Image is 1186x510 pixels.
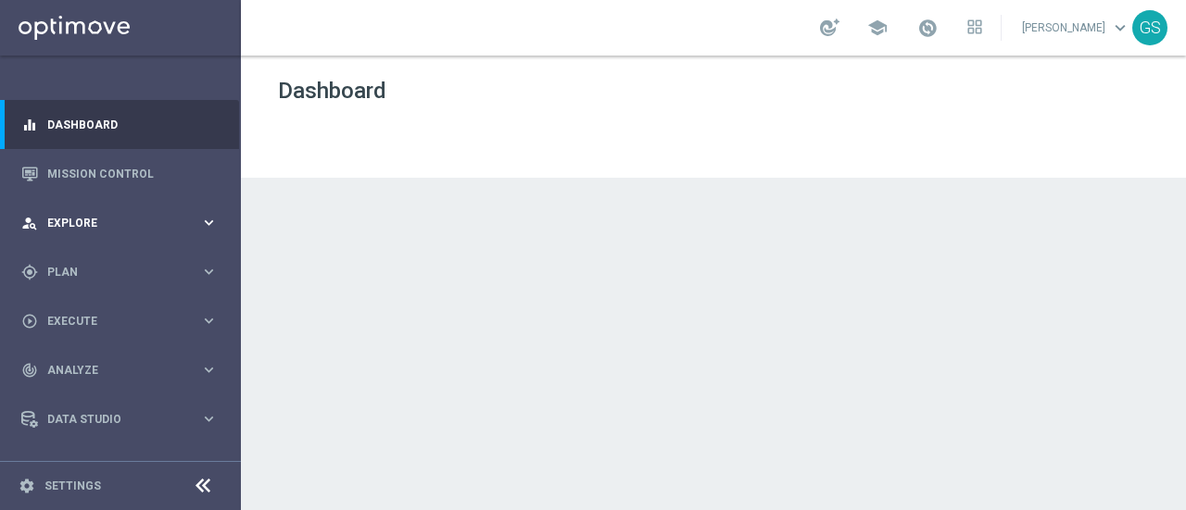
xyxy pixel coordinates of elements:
span: Analyze [47,365,200,376]
div: Analyze [21,362,200,379]
button: equalizer Dashboard [20,118,219,132]
i: equalizer [21,117,38,133]
div: Execute [21,313,200,330]
a: Settings [44,480,101,491]
i: track_changes [21,362,38,379]
div: Explore [21,215,200,231]
button: person_search Explore keyboard_arrow_right [20,216,219,230]
span: Data Studio [47,414,200,425]
div: Mission Control [21,149,218,198]
div: GS [1132,10,1167,45]
i: keyboard_arrow_right [200,312,218,330]
button: gps_fixed Plan keyboard_arrow_right [20,265,219,280]
i: gps_fixed [21,264,38,280]
div: Optibot [21,443,218,492]
span: keyboard_arrow_down [1110,18,1130,38]
i: keyboard_arrow_right [200,263,218,280]
div: Plan [21,264,200,280]
a: Dashboard [47,100,218,149]
i: keyboard_arrow_right [200,410,218,428]
i: lightbulb [21,460,38,477]
span: Execute [47,316,200,327]
i: play_circle_outline [21,313,38,330]
button: Mission Control [20,167,219,181]
span: Explore [47,218,200,229]
i: settings [19,478,35,494]
a: Mission Control [47,149,218,198]
a: Optibot [47,443,194,492]
button: play_circle_outline Execute keyboard_arrow_right [20,314,219,329]
i: keyboard_arrow_right [200,361,218,379]
button: track_changes Analyze keyboard_arrow_right [20,363,219,378]
i: person_search [21,215,38,231]
div: Data Studio [21,411,200,428]
button: Data Studio keyboard_arrow_right [20,412,219,427]
span: school [867,18,888,38]
div: Dashboard [21,100,218,149]
a: [PERSON_NAME]keyboard_arrow_down [1020,14,1132,42]
span: Plan [47,267,200,278]
i: keyboard_arrow_right [200,214,218,231]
